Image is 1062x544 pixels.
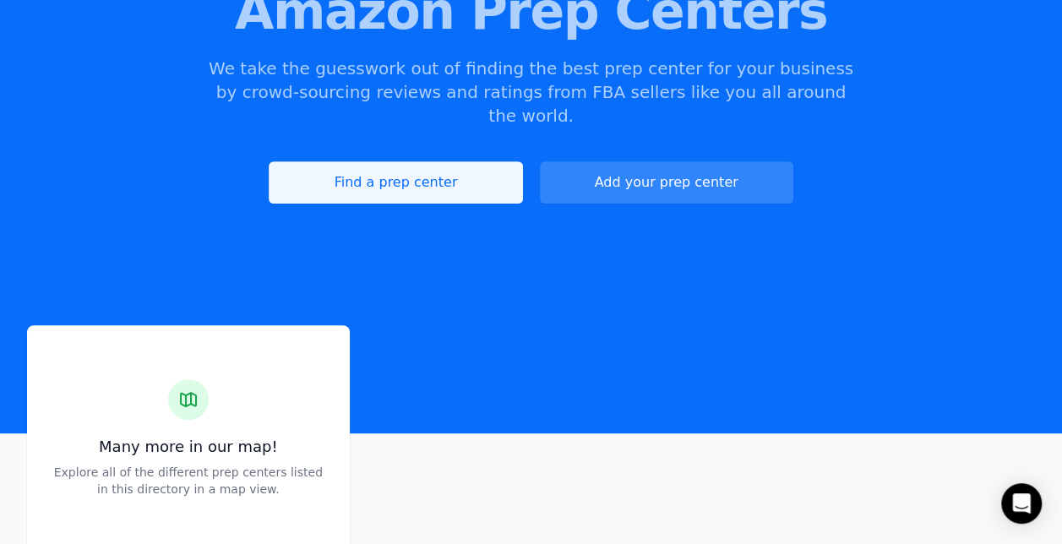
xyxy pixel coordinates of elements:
a: Add your prep center [540,161,793,204]
h3: Many more in our map! [47,437,329,457]
div: Open Intercom Messenger [1001,483,1042,524]
p: We take the guesswork out of finding the best prep center for your business by crowd-sourcing rev... [207,57,856,128]
p: Explore all of the different prep centers listed in this directory in a map view. [47,464,329,498]
a: Find a prep center [269,161,522,204]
